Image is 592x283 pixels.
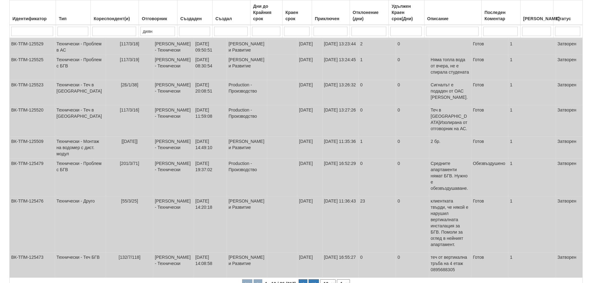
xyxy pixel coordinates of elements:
[297,137,322,159] td: [DATE]
[194,196,227,253] td: [DATE] 14:20:18
[431,57,470,75] p: Няма топла вода от вчера, не е спирала студената
[426,14,480,23] div: Описание
[431,160,470,191] p: Средните апартаменти нямат БГВ. Нужно е обезвъздушаване.
[358,159,396,196] td: 0
[322,39,358,55] td: [DATE] 13:23:44
[553,0,583,25] th: Статус: No sort applied, activate to apply an ascending sort
[194,253,227,278] td: [DATE] 14:08:58
[322,80,358,105] td: [DATE] 13:26:32
[227,196,267,253] td: [PERSON_NAME] и Развитие
[473,161,505,166] span: Обезвъздушено
[10,0,56,25] th: Идентификатор: No sort applied, activate to apply an ascending sort
[297,196,322,253] td: [DATE]
[153,55,194,80] td: [PERSON_NAME] - Технически
[297,55,322,80] td: [DATE]
[508,55,556,80] td: 1
[250,0,282,25] th: Дни до Крайния срок: No sort applied, activate to apply an ascending sort
[358,55,396,80] td: 1
[282,0,312,25] th: Краен срок: No sort applied, activate to apply an ascending sort
[508,196,556,253] td: 1
[284,8,310,23] div: Краен срок
[179,14,211,23] div: Създаден
[322,55,358,80] td: [DATE] 13:24:45
[396,39,429,55] td: 0
[473,107,484,112] span: Готов
[473,199,484,203] span: Готов
[358,196,396,253] td: 23
[555,14,581,23] div: Статус
[520,0,553,25] th: Брой Файлове: No sort applied, activate to apply an ascending sort
[120,57,139,62] span: [117/3/19]
[431,198,470,248] p: клиентката твърди, че някой е нарушил вертикалната инсталация за БГВ. Помоли за оглед в нейният а...
[396,196,429,253] td: 0
[297,253,322,278] td: [DATE]
[121,199,138,203] span: [55/3/25]
[396,55,429,80] td: 0
[556,196,582,253] td: Затворен
[358,253,396,278] td: 0
[322,159,358,196] td: [DATE] 16:52:29
[139,0,177,25] th: Отговорник: No sort applied, activate to apply an ascending sort
[55,80,106,105] td: Технически - Теч в [GEOGRAPHIC_DATA]
[481,0,520,25] th: Последен Коментар: No sort applied, activate to apply an ascending sort
[10,159,55,196] td: ВК-ТПМ-125479
[194,39,227,55] td: [DATE] 09:50:51
[92,14,137,23] div: Кореспондент(и)
[322,253,358,278] td: [DATE] 16:55:27
[556,39,582,55] td: Затворен
[55,55,106,80] td: Технически - Проблем с БГВ
[396,253,429,278] td: 0
[119,255,140,260] span: [132/7/118]
[194,80,227,105] td: [DATE] 20:08:51
[227,137,267,159] td: [PERSON_NAME] и Развитие
[227,159,267,196] td: Production - Производство
[153,39,194,55] td: [PERSON_NAME] - Технически
[350,0,389,25] th: Отклонение (дни): No sort applied, activate to apply an ascending sort
[55,105,106,137] td: Технически - Теч в [GEOGRAPHIC_DATA]
[314,14,348,23] div: Приключен
[508,253,556,278] td: 1
[55,159,106,196] td: Технически - Проблем с БГВ
[194,159,227,196] td: [DATE] 19:37:02
[120,107,139,112] span: [117/3/16]
[556,80,582,105] td: Затворен
[556,55,582,80] td: Затворен
[483,8,519,23] div: Последен Коментар
[556,105,582,137] td: Затворен
[322,196,358,253] td: [DATE] 11:36:43
[297,159,322,196] td: [DATE]
[473,139,484,144] span: Готов
[10,253,55,278] td: ВК-ТПМ-125473
[120,161,139,166] span: [201/3/71]
[358,39,396,55] td: 2
[91,0,139,25] th: Кореспондент(и): No sort applied, activate to apply an ascending sort
[10,55,55,80] td: ВК-ТПМ-125525
[153,105,194,137] td: [PERSON_NAME] - Технически
[396,80,429,105] td: 0
[390,2,422,23] div: Удължен Краен срок(Дни)
[10,137,55,159] td: ВК-ТПМ-125509
[55,39,106,55] td: Технически - Проблем в АС
[358,80,396,105] td: 0
[556,137,582,159] td: Затворен
[473,82,484,87] span: Готов
[431,107,470,132] p: Теч в [GEOGRAPHIC_DATA]Изолирана от отговорник на АС.
[214,14,248,23] div: Създал
[227,55,267,80] td: [PERSON_NAME] и Развитие
[227,80,267,105] td: Production - Производство
[194,137,227,159] td: [DATE] 14:49:10
[508,80,556,105] td: 1
[11,14,54,23] div: Идентификатор
[508,137,556,159] td: 1
[194,105,227,137] td: [DATE] 11:59:08
[177,0,213,25] th: Създаден: No sort applied, activate to apply an ascending sort
[194,55,227,80] td: [DATE] 08:30:54
[153,196,194,253] td: [PERSON_NAME] - Технически
[297,80,322,105] td: [DATE]
[213,0,250,25] th: Създал: No sort applied, activate to apply an ascending sort
[312,0,350,25] th: Приключен: No sort applied, activate to apply an ascending sort
[431,138,470,144] p: 2 бр.
[297,105,322,137] td: [DATE]
[556,253,582,278] td: Затворен
[227,105,267,137] td: Production - Производство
